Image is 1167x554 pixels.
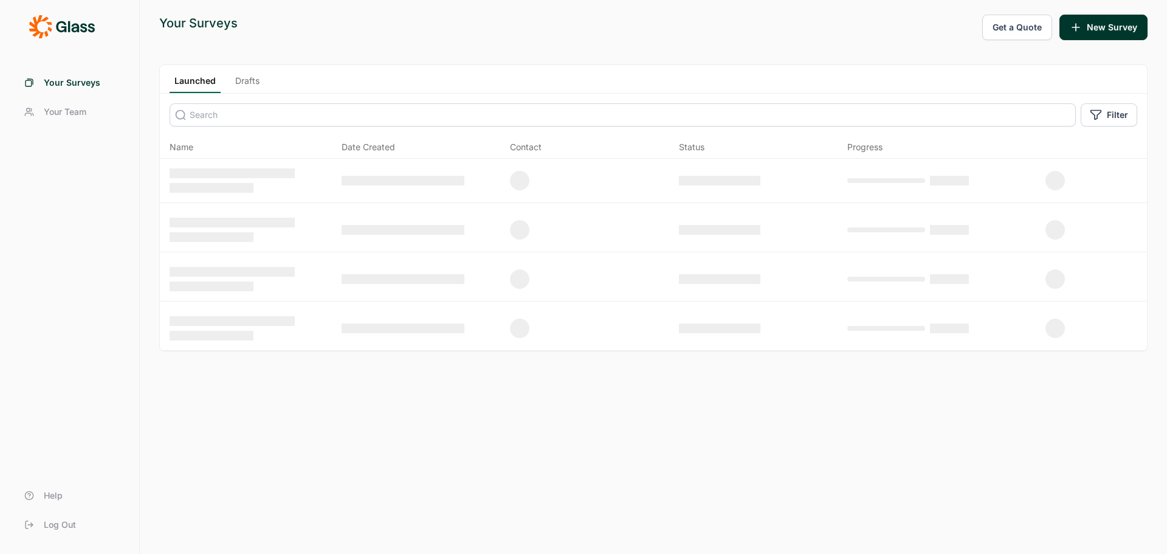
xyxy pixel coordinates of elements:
span: Date Created [342,141,395,153]
button: Filter [1081,103,1137,126]
span: Name [170,141,193,153]
input: Search [170,103,1076,126]
span: Your Surveys [44,77,100,89]
a: Drafts [230,75,264,93]
div: Contact [510,141,542,153]
span: Your Team [44,106,86,118]
div: Your Surveys [159,15,238,32]
span: Filter [1107,109,1128,121]
div: Status [679,141,704,153]
button: New Survey [1059,15,1148,40]
button: Get a Quote [982,15,1052,40]
span: Log Out [44,519,76,531]
div: Progress [847,141,883,153]
span: Help [44,490,63,502]
a: Launched [170,75,221,93]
